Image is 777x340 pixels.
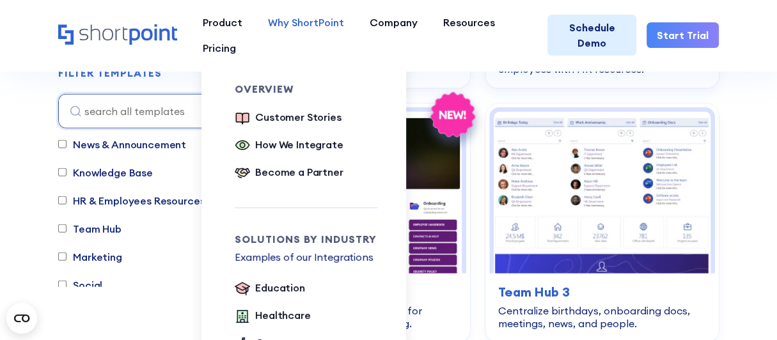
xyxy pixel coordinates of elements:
[58,281,67,289] input: Social
[58,249,122,264] label: Marketing
[255,307,310,323] div: Healthcare
[58,68,161,78] div: FILTER TEMPLATES
[203,40,236,56] div: Pricing
[255,137,343,152] div: How We Integrate
[58,277,102,292] label: Social
[498,304,706,330] div: Centralize birthdays, onboarding docs, meetings, news, and people.
[235,280,305,297] a: Education
[255,280,305,295] div: Education
[494,112,710,273] img: Team Hub 3 – SharePoint Team Site Template: Centralize birthdays, onboarding docs, meetings, news...
[58,252,67,261] input: Marketing
[235,109,341,127] a: Customer Stories
[235,84,377,94] div: Overview
[58,136,186,151] label: News & Announcement
[58,168,67,176] input: Knowledge Base
[713,279,777,340] iframe: Chat Widget
[58,196,67,205] input: HR & Employees Resources
[58,224,67,233] input: Team Hub
[235,249,377,265] p: Examples of our Integrations
[235,234,377,244] div: Solutions by Industry
[6,303,37,334] button: Open CMP widget
[255,164,343,180] div: Become a Partner
[190,10,255,35] a: Product
[498,282,706,302] h3: Team Hub 3
[547,15,636,56] a: Schedule Demo
[370,15,418,30] div: Company
[203,15,242,30] div: Product
[357,10,430,35] a: Company
[443,15,495,30] div: Resources
[268,15,344,30] div: Why ShortPoint
[190,35,249,61] a: Pricing
[58,140,67,148] input: News & Announcement
[58,24,177,46] a: Home
[58,164,153,180] label: Knowledge Base
[58,93,218,128] input: search all templates
[430,10,508,35] a: Resources
[58,192,205,208] label: HR & Employees Resources
[255,109,341,125] div: Customer Stories
[255,10,357,35] a: Why ShortPoint
[235,164,343,182] a: Become a Partner
[235,307,310,325] a: Healthcare
[235,137,343,154] a: How We Integrate
[58,220,122,236] label: Team Hub
[647,22,719,48] a: Start Trial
